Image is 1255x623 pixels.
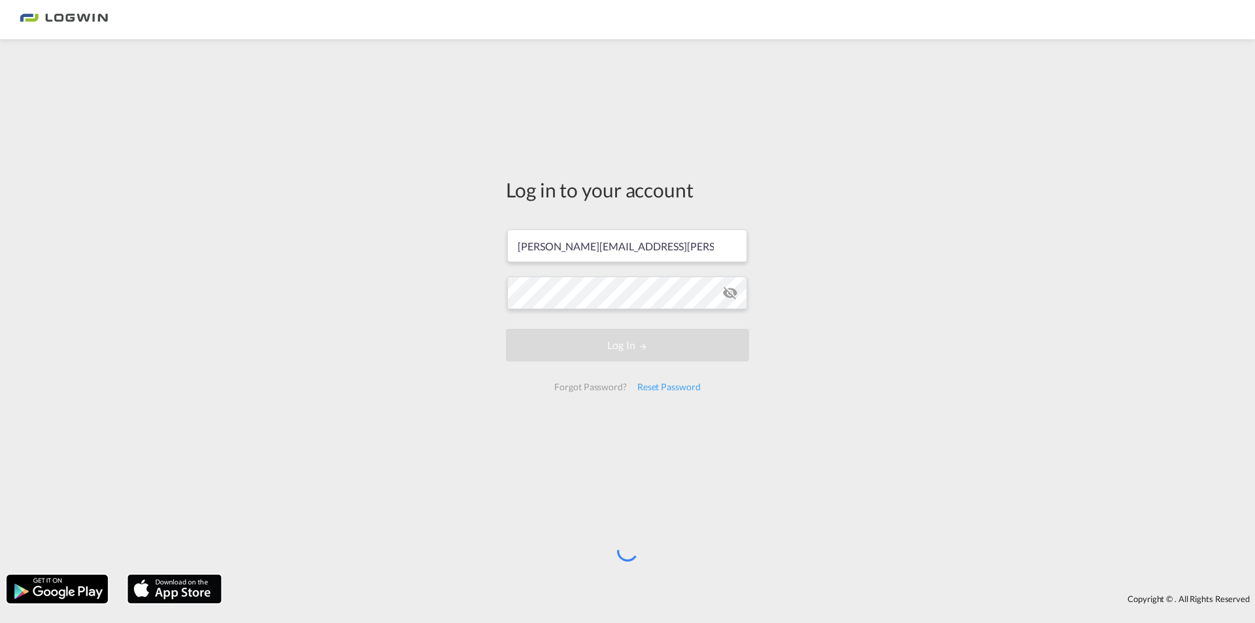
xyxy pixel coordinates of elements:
[507,229,747,262] input: Enter email/phone number
[722,285,738,301] md-icon: icon-eye-off
[20,5,108,35] img: 2761ae10d95411efa20a1f5e0282d2d7.png
[126,573,223,605] img: apple.png
[632,375,706,399] div: Reset Password
[506,329,749,362] button: LOGIN
[549,375,631,399] div: Forgot Password?
[5,573,109,605] img: google.png
[506,176,749,203] div: Log in to your account
[228,588,1255,610] div: Copyright © . All Rights Reserved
